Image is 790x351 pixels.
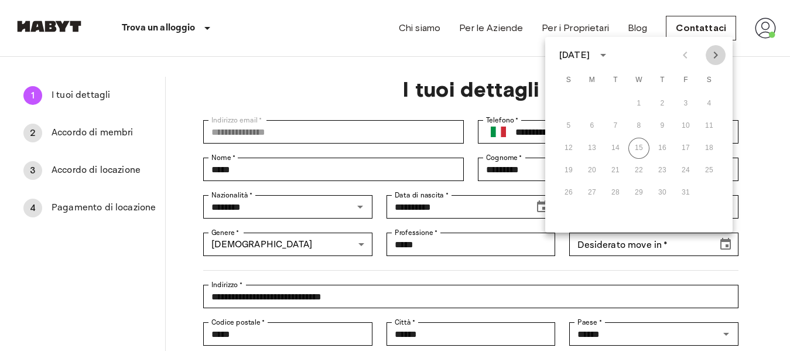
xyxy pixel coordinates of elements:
a: Contattaci [666,16,736,40]
span: Pagamento di locazione [52,201,156,215]
div: 4Pagamento di locazione [14,194,165,222]
label: Telefono [486,115,518,125]
div: Indirizzo email [203,120,464,144]
label: Nazionalità [211,190,252,200]
img: avatar [755,18,776,39]
a: Per i Proprietari [542,21,609,35]
button: Select country [486,120,511,144]
div: Cognome [478,158,738,181]
span: Friday [675,69,696,92]
span: Thursday [652,69,673,92]
img: Habyt [14,21,84,32]
button: Next month [706,45,726,65]
div: Codice postale [203,322,372,346]
div: 1 [23,86,42,105]
span: Wednesday [628,69,649,92]
button: Open [718,326,734,342]
div: [DEMOGRAPHIC_DATA] [203,233,372,256]
span: Sunday [558,69,579,92]
div: [DATE] [559,48,590,62]
label: Città [395,317,415,328]
span: Saturday [699,69,720,92]
button: Choose date, selected date is May 7, 1963 [531,195,554,219]
div: 2Accordo di membri [14,119,165,147]
label: Cognome [486,152,522,163]
div: 4 [23,199,42,217]
div: 3Accordo di locazione [14,156,165,185]
button: calendar view is open, switch to year view [593,45,613,65]
div: Città [387,322,556,346]
label: Indirizzo [211,280,242,290]
button: Choose date [714,233,737,256]
div: Professione [387,233,556,256]
a: Per le Aziende [459,21,523,35]
span: Accordo di membri [52,126,156,140]
span: Monday [582,69,603,92]
div: Indirizzo [203,285,738,308]
label: Paese [577,317,602,328]
label: Genere [211,227,239,238]
button: Open [352,199,368,215]
span: Accordo di locazione [52,163,156,178]
a: Blog [628,21,648,35]
label: Nome [211,152,235,163]
div: 3 [23,161,42,180]
img: Italy [491,127,506,137]
p: Trova un alloggio [122,21,196,35]
p: I tuoi dettagli [203,77,738,101]
label: Indirizzo email [211,115,262,125]
label: Professione [395,227,437,238]
div: Nome [203,158,464,181]
a: Chi siamo [399,21,440,35]
label: Data di nascita [395,190,449,200]
span: I tuoi dettagli [52,88,156,103]
div: 2 [23,124,42,142]
div: 1I tuoi dettagli [14,81,165,110]
span: Tuesday [605,69,626,92]
label: Codice postale [211,317,265,328]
